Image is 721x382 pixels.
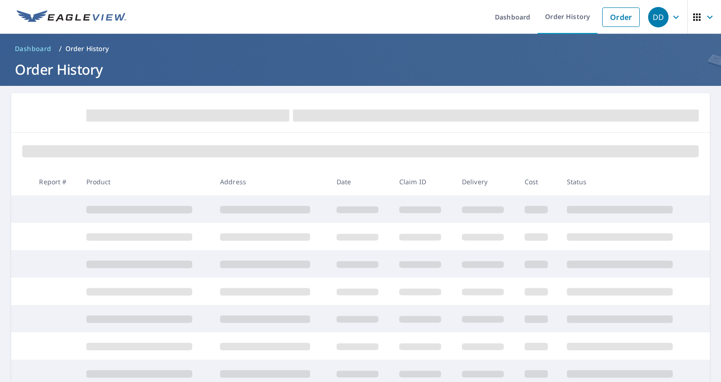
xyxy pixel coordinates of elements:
[329,168,392,195] th: Date
[65,44,109,53] p: Order History
[213,168,329,195] th: Address
[11,60,710,79] h1: Order History
[15,44,52,53] span: Dashboard
[59,43,62,54] li: /
[11,41,55,56] a: Dashboard
[79,168,213,195] th: Product
[11,41,710,56] nav: breadcrumb
[559,168,694,195] th: Status
[32,168,78,195] th: Report #
[517,168,559,195] th: Cost
[392,168,455,195] th: Claim ID
[648,7,669,27] div: DD
[455,168,517,195] th: Delivery
[17,10,126,24] img: EV Logo
[602,7,640,27] a: Order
